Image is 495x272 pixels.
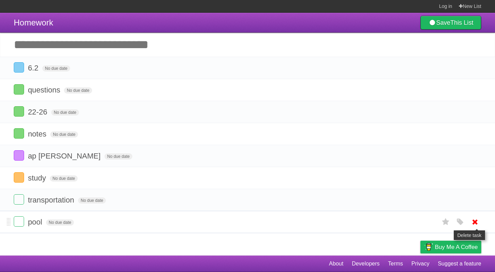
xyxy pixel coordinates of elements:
label: Done [14,62,24,73]
span: No due date [42,65,70,72]
span: transportation [28,196,76,204]
a: Privacy [411,257,429,270]
span: ap [PERSON_NAME] [28,152,102,160]
label: Done [14,172,24,183]
span: No due date [78,197,106,204]
a: Terms [388,257,403,270]
span: 22-26 [28,108,49,116]
span: No due date [104,153,132,160]
b: This List [450,19,473,26]
span: study [28,174,48,182]
span: Buy me a coffee [435,241,478,253]
label: Done [14,84,24,95]
span: questions [28,86,62,94]
span: 6.2 [28,64,40,72]
span: pool [28,218,44,226]
span: Homework [14,18,53,27]
label: Star task [439,216,452,228]
label: Done [14,216,24,227]
span: No due date [50,131,78,138]
span: No due date [50,175,78,182]
a: SaveThis List [420,16,481,30]
img: Buy me a coffee [424,241,433,253]
label: Done [14,128,24,139]
label: Done [14,150,24,161]
span: notes [28,130,48,138]
span: No due date [51,109,79,116]
a: Developers [352,257,379,270]
span: No due date [64,87,92,94]
a: About [329,257,343,270]
a: Suggest a feature [438,257,481,270]
a: Buy me a coffee [420,241,481,253]
span: No due date [46,219,74,226]
label: Done [14,106,24,117]
label: Done [14,194,24,205]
